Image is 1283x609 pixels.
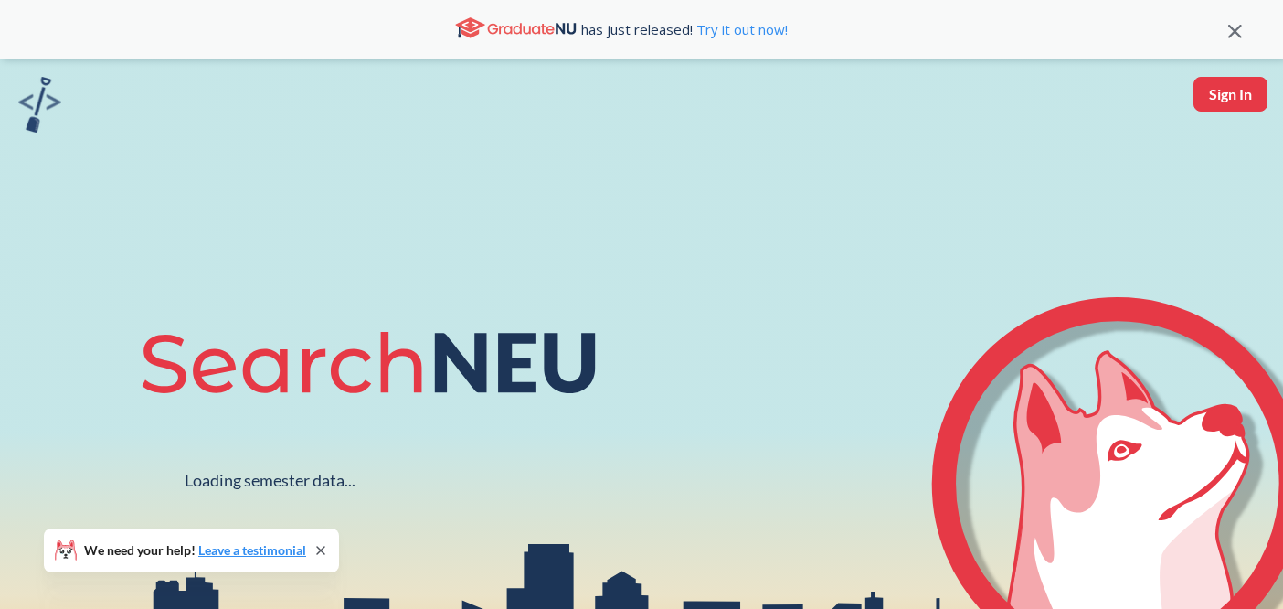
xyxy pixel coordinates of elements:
button: Sign In [1193,77,1267,112]
span: has just released! [581,19,788,39]
a: Leave a testimonial [198,542,306,558]
span: We need your help! [84,544,306,557]
img: sandbox logo [18,77,61,133]
a: Try it out now! [693,20,788,38]
div: Loading semester data... [185,470,355,491]
a: sandbox logo [18,77,61,138]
